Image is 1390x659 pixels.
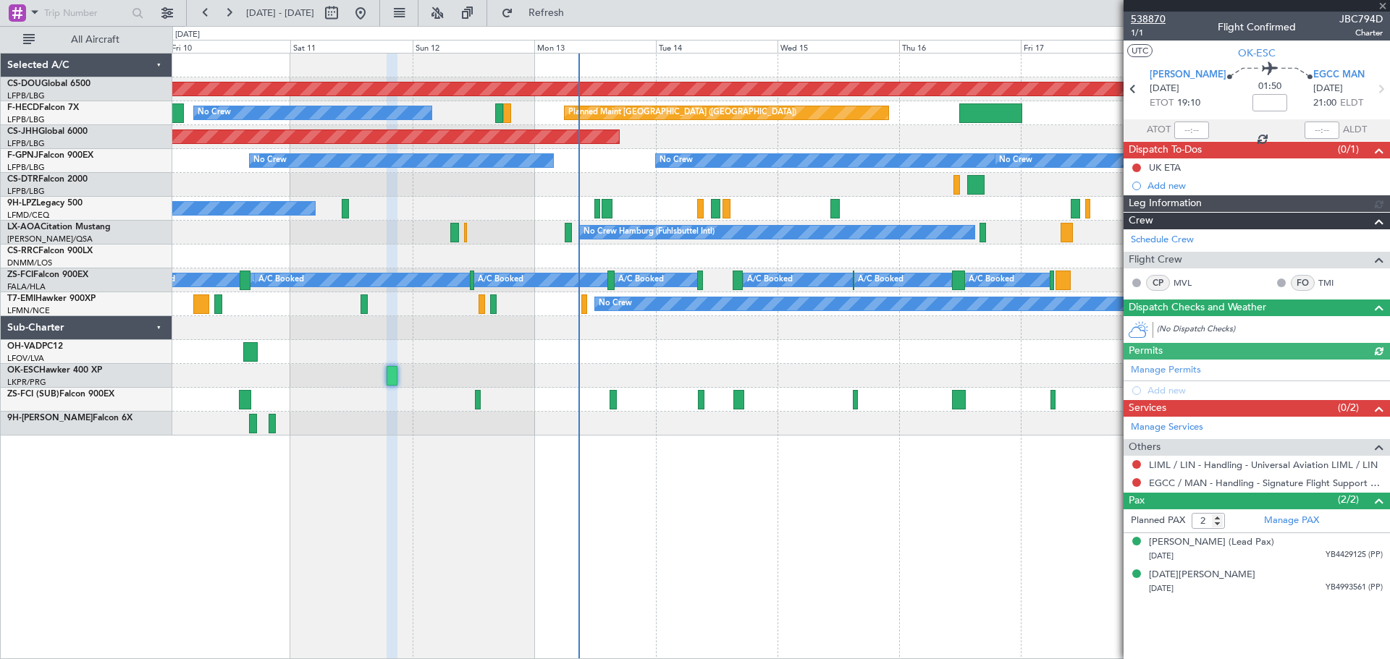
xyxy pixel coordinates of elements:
span: LX-AOA [7,223,41,231]
a: EGCC / MAN - Handling - Signature Flight Support EGCC / MAN [1149,477,1383,489]
a: TMI [1318,276,1351,289]
span: 21:00 [1313,96,1336,111]
div: No Crew [999,150,1032,171]
span: EGCC MAN [1313,68,1365,82]
div: [DATE][PERSON_NAME] [1149,568,1255,582]
a: [PERSON_NAME]/QSA [7,234,93,245]
span: Refresh [516,8,577,18]
a: OK-ESCHawker 400 XP [7,366,102,375]
a: CS-RRCFalcon 900LX [7,247,93,255]
a: FALA/HLA [7,281,46,292]
div: [PERSON_NAME] (Lead Pax) [1149,535,1274,550]
a: CS-JHHGlobal 6000 [7,127,88,136]
span: Dispatch To-Dos [1129,142,1202,158]
span: CS-JHH [7,127,38,136]
a: ZS-FCIFalcon 900EX [7,271,88,279]
a: LIML / LIN - Handling - Universal Aviation LIML / LIN [1149,459,1378,471]
span: CS-DTR [7,175,38,184]
span: OK-ESC [1238,46,1276,61]
span: 19:10 [1177,96,1200,111]
div: Wed 15 [778,40,899,53]
span: [DATE] [1149,550,1174,561]
span: ELDT [1340,96,1363,111]
button: Refresh [494,1,581,25]
div: No Crew [253,150,287,171]
div: A/C Booked [858,269,903,291]
span: Flight Crew [1129,252,1182,268]
span: JBC794D [1339,12,1383,27]
span: ALDT [1343,123,1367,137]
span: CS-DOU [7,80,41,88]
div: No Crew [660,150,693,171]
div: A/C Booked [478,269,523,291]
span: 01:50 [1258,80,1281,94]
input: Trip Number [44,2,127,24]
span: Pax [1129,493,1145,509]
a: CS-DOUGlobal 6500 [7,80,90,88]
a: OH-VADPC12 [7,342,63,351]
div: Sun 12 [413,40,534,53]
div: Flight Confirmed [1218,20,1296,35]
span: [DATE] - [DATE] [246,7,314,20]
span: ATOT [1147,123,1171,137]
span: All Aircraft [38,35,153,45]
a: LFPB/LBG [7,114,45,125]
button: All Aircraft [16,28,157,51]
a: F-HECDFalcon 7X [7,103,79,112]
span: 9H-LPZ [7,199,36,208]
div: No Crew Hamburg (Fuhlsbuttel Intl) [584,221,715,243]
div: A/C Booked [258,269,304,291]
span: (2/2) [1338,492,1359,507]
div: Add new [1147,179,1383,192]
div: Tue 14 [656,40,778,53]
a: CS-DTRFalcon 2000 [7,175,88,184]
a: 9H-LPZLegacy 500 [7,199,83,208]
span: Dispatch Checks and Weather [1129,299,1266,316]
a: LX-AOACitation Mustang [7,223,111,231]
div: Planned Maint [GEOGRAPHIC_DATA] ([GEOGRAPHIC_DATA]) [568,102,796,124]
div: Mon 13 [534,40,656,53]
div: [DATE] [175,29,200,41]
div: A/C Booked [969,269,1014,291]
a: LFOV/LVA [7,353,44,364]
div: No Crew [198,102,231,124]
span: ZS-FCI (SUB) [7,390,59,399]
span: [PERSON_NAME] [1150,68,1226,82]
span: [DATE] [1149,583,1174,594]
div: UK ETA [1149,161,1181,174]
div: A/C Booked [253,269,299,291]
span: T7-EMI [7,294,35,303]
span: YB4993561 (PP) [1326,582,1383,594]
span: OK-ESC [7,366,39,375]
a: MVL [1174,276,1206,289]
span: F-HECD [7,103,39,112]
div: FO [1291,275,1315,291]
div: A/C Booked [747,269,793,291]
a: LKPR/PRG [7,377,46,388]
span: ZS-FCI [7,271,33,279]
a: F-GPNJFalcon 900EX [7,151,93,160]
div: A/C Booked [618,269,664,291]
a: LFPB/LBG [7,90,45,101]
span: F-GPNJ [7,151,38,160]
div: Fri 17 [1021,40,1142,53]
a: LFMD/CEQ [7,210,49,221]
span: CS-RRC [7,247,38,255]
a: 9H-[PERSON_NAME]Falcon 6X [7,414,132,422]
span: (0/1) [1338,142,1359,157]
div: No Crew [599,293,632,315]
div: Thu 16 [899,40,1021,53]
a: LFMN/NCE [7,305,50,316]
a: LFPB/LBG [7,138,45,149]
a: LFPB/LBG [7,186,45,197]
div: CP [1146,275,1170,291]
span: [DATE] [1150,82,1179,96]
div: Fri 10 [169,40,290,53]
span: Others [1129,439,1161,456]
div: (No Dispatch Checks) [1157,323,1390,339]
span: 9H-[PERSON_NAME] [7,414,93,422]
a: Manage PAX [1264,514,1319,528]
a: ZS-FCI (SUB)Falcon 900EX [7,390,114,399]
span: YB4429125 (PP) [1326,549,1383,561]
a: T7-EMIHawker 900XP [7,294,96,303]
